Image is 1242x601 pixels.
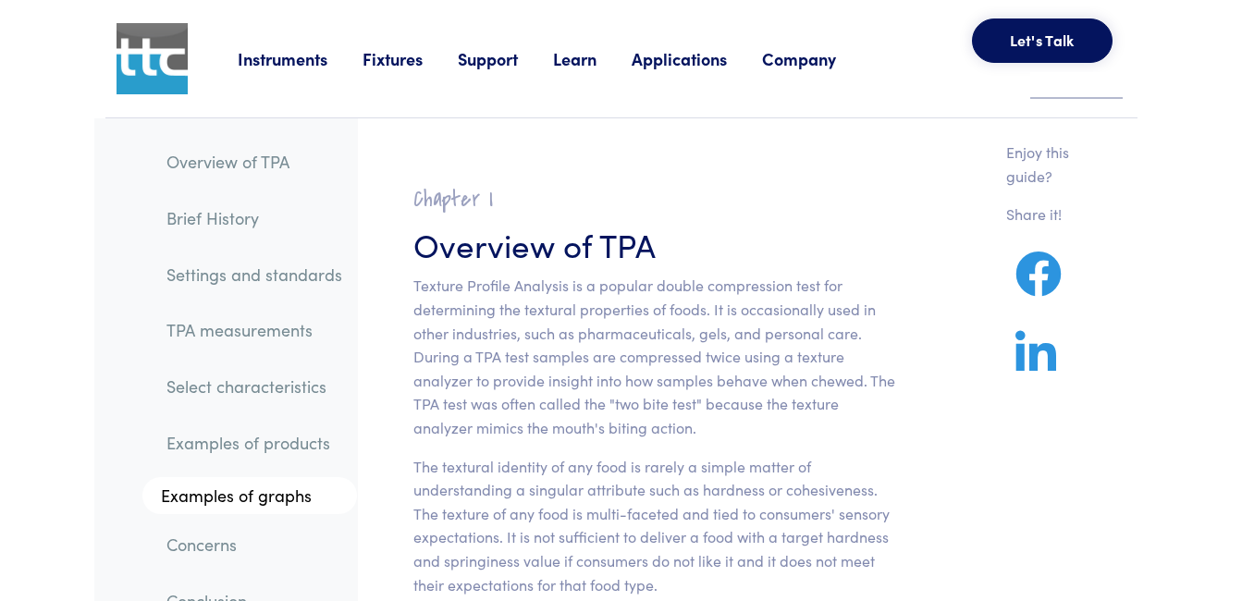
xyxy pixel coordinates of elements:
a: Settings and standards [152,253,357,296]
h2: Chapter I [413,185,895,214]
a: Learn [553,47,632,70]
p: Texture Profile Analysis is a popular double compression test for determining the textural proper... [413,274,895,439]
a: Fixtures [363,47,458,70]
a: TPA measurements [152,309,357,351]
p: The textural identity of any food is rarely a simple matter of understanding a singular attribute... [413,455,895,597]
a: Company [762,47,871,70]
a: Applications [632,47,762,70]
a: Examples of products [152,422,357,464]
a: Support [458,47,553,70]
a: Overview of TPA [152,141,357,183]
a: Examples of graphs [142,477,357,514]
p: Enjoy this guide? [1006,141,1093,188]
button: Let's Talk [972,18,1113,63]
a: Concerns [152,523,357,566]
a: Share on LinkedIn [1006,352,1065,375]
a: Select characteristics [152,365,357,408]
a: Brief History [152,197,357,239]
a: Instruments [238,47,363,70]
img: ttc_logo_1x1_v1.0.png [117,23,188,94]
p: Share it! [1006,202,1093,227]
h3: Overview of TPA [413,221,895,266]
